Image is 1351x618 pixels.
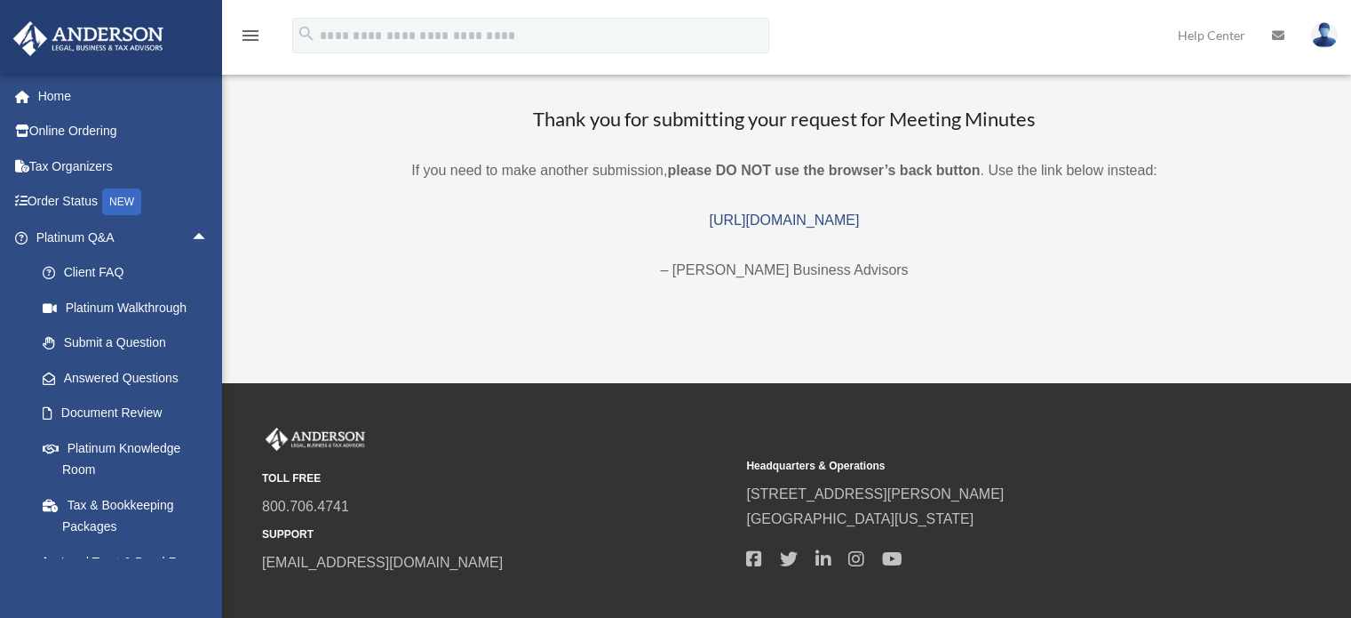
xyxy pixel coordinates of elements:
a: Answered Questions [25,360,235,396]
a: Platinum Q&Aarrow_drop_up [12,220,235,255]
a: Home [12,78,235,114]
img: Anderson Advisors Platinum Portal [8,21,169,56]
h3: Thank you for submitting your request for Meeting Minutes [240,106,1329,133]
a: Land Trust & Deed Forum [25,544,235,580]
small: Headquarters & Operations [746,457,1218,476]
small: SUPPORT [262,526,734,544]
img: Anderson Advisors Platinum Portal [262,428,369,451]
a: Tax & Bookkeeping Packages [25,487,235,544]
a: [EMAIL_ADDRESS][DOMAIN_NAME] [262,555,503,570]
img: User Pic [1311,22,1338,48]
a: Document Review [25,396,235,431]
a: Client FAQ [25,255,235,291]
a: Online Ordering [12,114,235,149]
div: NEW [102,189,141,215]
a: Platinum Walkthrough [25,290,235,325]
a: Platinum Knowledge Room [25,430,235,487]
a: 800.706.4741 [262,499,349,514]
a: [URL][DOMAIN_NAME] [710,213,860,228]
p: If you need to make another submission, . Use the link below instead: [240,158,1329,183]
a: Submit a Question [25,325,235,361]
i: menu [240,25,261,46]
a: Tax Organizers [12,148,235,184]
b: please DO NOT use the browser’s back button [667,163,980,178]
span: arrow_drop_up [191,220,226,256]
p: – [PERSON_NAME] Business Advisors [240,258,1329,283]
a: Order StatusNEW [12,184,235,221]
a: menu [240,31,261,46]
small: TOLL FREE [262,470,734,488]
a: [STREET_ADDRESS][PERSON_NAME] [746,486,1004,502]
a: [GEOGRAPHIC_DATA][US_STATE] [746,511,974,526]
i: search [297,24,316,44]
